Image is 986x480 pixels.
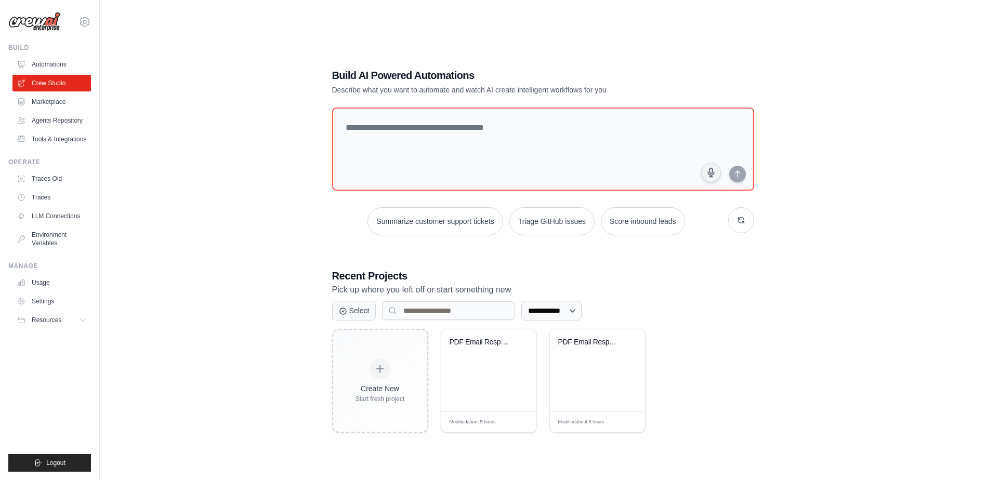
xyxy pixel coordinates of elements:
[450,419,496,426] span: Modified about 5 hours
[12,94,91,110] a: Marketplace
[12,274,91,291] a: Usage
[12,226,91,251] a: Environment Variables
[32,316,61,324] span: Resources
[332,85,681,95] p: Describe what you want to automate and watch AI create intelligent workflows for you
[12,170,91,187] a: Traces Old
[728,207,754,233] button: Get new suggestions
[601,207,685,235] button: Score inbound leads
[356,395,405,403] div: Start fresh project
[620,418,629,426] span: Edit
[12,56,91,73] a: Automations
[701,163,721,182] button: Click to speak your automation idea
[367,207,503,235] button: Summarize customer support tickets
[332,68,681,83] h1: Build AI Powered Automations
[356,383,405,394] div: Create New
[12,189,91,206] a: Traces
[46,459,65,467] span: Logout
[332,283,754,297] p: Pick up where you left off or start something new
[558,338,621,347] div: PDF Email Response Generator
[450,338,512,347] div: PDF Email Response Generator
[12,75,91,91] a: Crew Studio
[8,454,91,472] button: Logout
[12,112,91,129] a: Agents Repository
[8,44,91,52] div: Build
[12,131,91,148] a: Tools & Integrations
[8,12,60,32] img: Logo
[12,312,91,328] button: Resources
[12,208,91,224] a: LLM Connections
[12,293,91,310] a: Settings
[332,301,376,321] button: Select
[558,419,604,426] span: Modified about 6 hours
[8,262,91,270] div: Manage
[511,418,520,426] span: Edit
[509,207,595,235] button: Triage GitHub issues
[332,269,754,283] h3: Recent Projects
[8,158,91,166] div: Operate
